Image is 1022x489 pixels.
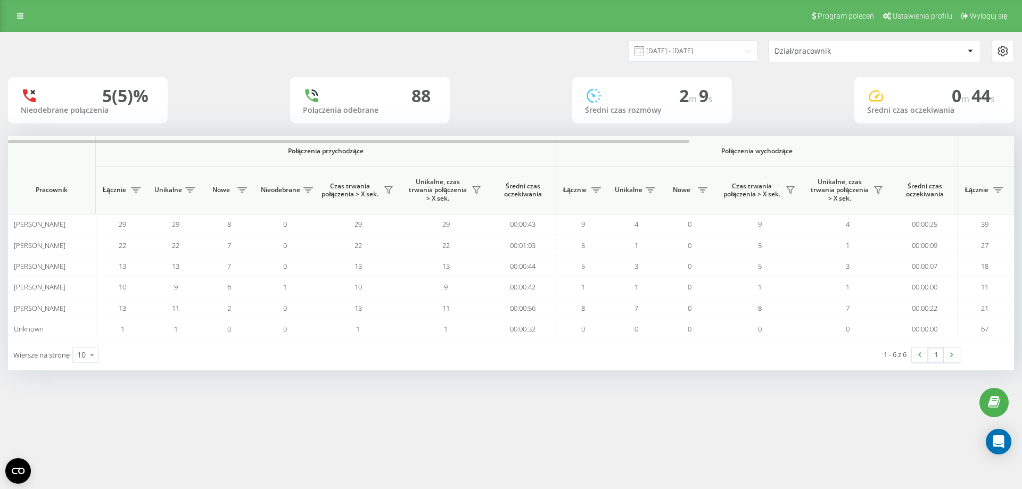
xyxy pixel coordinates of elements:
[952,84,971,107] span: 0
[227,219,231,229] span: 8
[809,178,870,203] span: Unikalne, czas trwania połączenia > X sek.
[634,324,638,334] span: 0
[490,277,556,297] td: 00:00:42
[227,261,231,271] span: 7
[846,241,850,250] span: 1
[688,303,691,313] span: 0
[892,319,958,339] td: 00:00:00
[892,214,958,235] td: 00:00:25
[119,261,126,271] span: 13
[981,303,988,313] span: 21
[774,47,902,56] div: Dział/pracownik
[884,349,906,360] div: 1 - 6 z 6
[699,84,713,107] span: 9
[442,303,450,313] span: 11
[758,219,762,229] span: 9
[688,261,691,271] span: 0
[490,319,556,339] td: 00:00:32
[261,186,300,194] span: Nieodebrane
[21,106,155,115] div: Nieodebrane połączenia
[154,186,182,194] span: Unikalne
[14,219,65,229] span: [PERSON_NAME]
[893,12,952,20] span: Ustawienia profilu
[585,106,719,115] div: Średni czas rozmówy
[442,219,450,229] span: 29
[5,458,31,484] button: Open CMP widget
[283,219,287,229] span: 0
[581,324,585,334] span: 0
[174,324,178,334] span: 1
[227,324,231,334] span: 0
[581,303,585,313] span: 8
[14,261,65,271] span: [PERSON_NAME]
[634,241,638,250] span: 1
[119,241,126,250] span: 22
[581,261,585,271] span: 5
[283,303,287,313] span: 0
[961,93,971,105] span: m
[208,186,234,194] span: Nowe
[355,241,362,250] span: 22
[407,178,468,203] span: Unikalne, czas trwania połączenia > X sek.
[77,350,86,360] div: 10
[981,324,988,334] span: 67
[846,303,850,313] span: 7
[688,324,691,334] span: 0
[970,12,1008,20] span: Wyloguj się
[13,350,70,360] span: Wiersze na stronę
[442,241,450,250] span: 22
[172,219,179,229] span: 29
[442,261,450,271] span: 13
[411,86,431,106] div: 88
[581,282,585,292] span: 1
[490,214,556,235] td: 00:00:43
[101,186,128,194] span: Łącznie
[900,182,950,198] span: Średni czas oczekiwania
[688,282,691,292] span: 0
[679,84,699,107] span: 2
[581,147,933,155] span: Połączenia wychodzące
[758,282,762,292] span: 1
[846,219,850,229] span: 4
[172,261,179,271] span: 13
[444,282,448,292] span: 9
[490,235,556,255] td: 00:01:03
[689,93,699,105] span: m
[227,303,231,313] span: 2
[355,303,362,313] span: 13
[355,261,362,271] span: 13
[303,106,437,115] div: Połączenia odebrane
[721,182,782,198] span: Czas trwania połączenia > X sek.
[498,182,548,198] span: Średni czas oczekiwania
[174,282,178,292] span: 9
[991,93,995,105] span: s
[172,241,179,250] span: 22
[981,219,988,229] span: 39
[892,256,958,277] td: 00:00:07
[14,303,65,313] span: [PERSON_NAME]
[818,12,874,20] span: Program poleceń
[283,282,287,292] span: 1
[319,182,381,198] span: Czas trwania połączenia > X sek.
[708,93,713,105] span: s
[758,241,762,250] span: 5
[928,347,944,362] a: 1
[758,261,762,271] span: 5
[688,241,691,250] span: 0
[615,186,642,194] span: Unikalne
[102,86,149,106] div: 5 (5)%
[14,282,65,292] span: [PERSON_NAME]
[581,219,585,229] span: 9
[17,186,86,194] span: Pracownik
[758,303,762,313] span: 8
[355,219,362,229] span: 29
[634,282,638,292] span: 1
[283,324,287,334] span: 0
[283,241,287,250] span: 0
[986,429,1011,454] div: Open Intercom Messenger
[846,261,850,271] span: 3
[562,186,588,194] span: Łącznie
[119,282,126,292] span: 10
[227,241,231,250] span: 7
[356,324,360,334] span: 1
